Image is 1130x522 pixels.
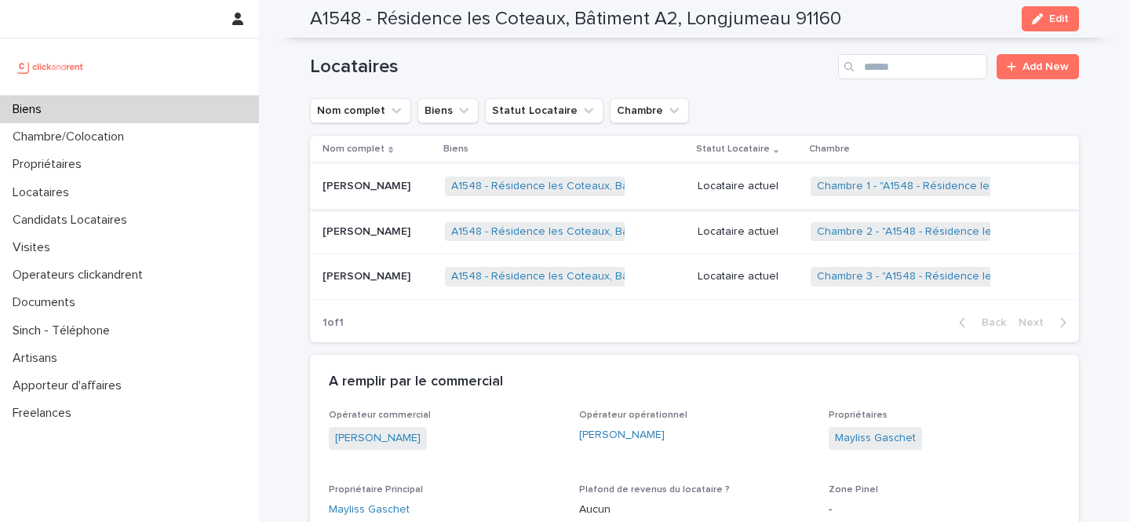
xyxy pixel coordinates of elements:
h2: A1548 - Résidence les Coteaux, Bâtiment A2, Longjumeau 91160 [310,8,841,31]
tr: [PERSON_NAME][PERSON_NAME] A1548 - Résidence les Coteaux, Bâtiment A2, Longjumeau 91160 Locataire... [310,163,1079,209]
button: Chambre [610,98,689,123]
span: Next [1019,317,1053,328]
p: Artisans [6,351,70,366]
p: Chambre [809,141,850,158]
a: [PERSON_NAME] [579,427,665,444]
p: Documents [6,295,88,310]
button: Statut Locataire [485,98,603,123]
span: Add New [1022,61,1069,72]
p: Propriétaires [6,157,94,172]
p: [PERSON_NAME] [323,177,414,193]
a: Mayliss Gaschet [835,430,916,447]
input: Search [838,54,987,79]
h1: Locataires [310,56,832,78]
tr: [PERSON_NAME][PERSON_NAME] A1548 - Résidence les Coteaux, Bâtiment A2, Longjumeau 91160 Locataire... [310,254,1079,300]
p: Apporteur d'affaires [6,378,134,393]
span: Edit [1049,13,1069,24]
p: Locataire actuel [698,225,798,239]
p: Candidats Locataires [6,213,140,228]
a: [PERSON_NAME] [335,430,421,447]
p: Visites [6,240,63,255]
p: 1 of 1 [310,304,356,342]
span: Back [972,317,1006,328]
span: Zone Pinel [829,485,878,495]
a: A1548 - Résidence les Coteaux, Bâtiment A2, Longjumeau 91160 [451,270,776,283]
span: Opérateur opérationnel [579,411,687,420]
span: Opérateur commercial [329,411,431,420]
tr: [PERSON_NAME][PERSON_NAME] A1548 - Résidence les Coteaux, Bâtiment A2, Longjumeau 91160 Locataire... [310,209,1079,254]
button: Next [1012,316,1079,330]
p: Sinch - Téléphone [6,323,122,338]
button: Back [946,316,1012,330]
p: Biens [6,102,54,117]
p: Statut Locataire [696,141,770,158]
span: Plafond de revenus du locataire ? [579,485,730,495]
a: Mayliss Gaschet [329,502,410,518]
p: Locataire actuel [698,270,798,283]
span: Propriétaire Principal [329,485,423,495]
button: Edit [1022,6,1079,31]
img: UCB0brd3T0yccxBKYDjQ [13,51,89,82]
p: Locataires [6,185,82,200]
p: Nom complet [323,141,385,158]
p: Operateurs clickandrent [6,268,155,283]
p: [PERSON_NAME] [323,222,414,239]
button: Nom complet [310,98,411,123]
p: [PERSON_NAME] [323,267,414,283]
h2: A remplir par le commercial [329,374,503,391]
a: A1548 - Résidence les Coteaux, Bâtiment A2, Longjumeau 91160 [451,180,776,193]
p: Freelances [6,406,84,421]
p: Chambre/Colocation [6,130,137,144]
a: A1548 - Résidence les Coteaux, Bâtiment A2, Longjumeau 91160 [451,225,776,239]
p: - [829,502,1060,518]
p: Aucun [579,502,811,518]
span: Propriétaires [829,411,888,420]
button: Biens [417,98,479,123]
p: Locataire actuel [698,180,798,193]
a: Add New [997,54,1079,79]
p: Biens [443,141,468,158]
